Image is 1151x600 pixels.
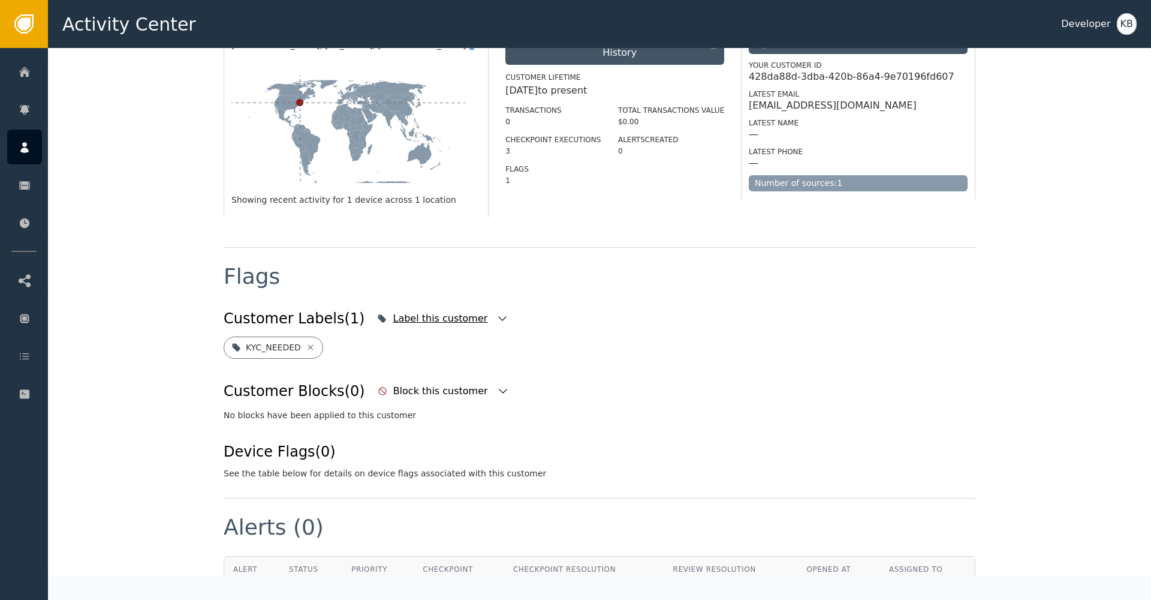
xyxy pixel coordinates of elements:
th: Status [280,557,342,582]
div: No blocks have been applied to this customer [224,409,975,422]
div: Latest Name [749,118,968,128]
div: Customer Labels (1) [224,308,364,329]
th: Review Resolution [664,557,798,582]
div: Device Flags (0) [224,441,546,463]
div: Number of sources: 1 [749,175,968,191]
div: $0.00 [618,116,724,127]
div: Flags [224,266,280,287]
label: Transactions [505,106,562,115]
label: Customer Lifetime [505,73,580,82]
div: Your Customer ID [749,60,968,71]
div: See the table below for details on device flags associated with this customer [224,467,546,480]
label: Total Transactions Value [618,106,724,115]
div: 0 [618,146,724,157]
div: 0 [505,116,601,127]
th: Opened At [797,557,880,582]
div: Alerts (0) [224,517,324,538]
label: Flags [505,165,529,173]
div: Label this customer [393,311,490,326]
div: Customer Blocks (0) [224,380,365,402]
div: Latest Phone [749,146,968,157]
div: 428da88d-3dba-420b-86a4-9e70196fd607 [749,71,954,83]
div: Developer [1061,17,1110,31]
button: Block this customer [375,378,512,404]
span: Activity Center [62,11,196,38]
div: — [749,157,758,169]
th: Checkpoint [414,557,504,582]
div: [EMAIL_ADDRESS][DOMAIN_NAME] [749,100,917,112]
div: [DATE] to present [505,83,724,98]
div: — [749,128,758,140]
th: Alert [224,557,280,582]
label: Alerts Created [618,136,679,144]
div: Showing recent activity for 1 device across 1 location [231,194,481,206]
div: Block this customer [393,384,491,398]
th: Assigned To [880,557,975,582]
div: KYC_NEEDED [246,341,301,354]
label: Checkpoint Executions [505,136,601,144]
th: Checkpoint Resolution [504,557,664,582]
div: Latest Email [749,89,968,100]
button: Label this customer [374,305,511,332]
div: 1 [505,175,601,186]
button: KB [1117,13,1137,35]
div: 3 [505,146,601,157]
th: Priority [342,557,414,582]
